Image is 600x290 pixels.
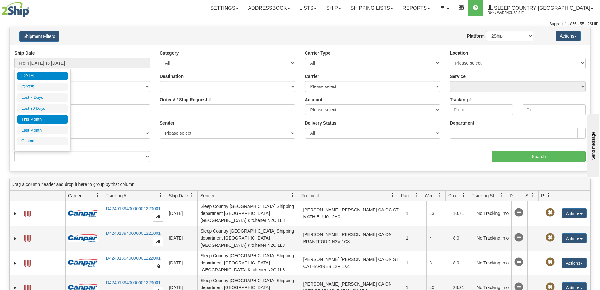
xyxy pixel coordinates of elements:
[197,226,300,250] td: Sleep Country [GEOGRAPHIC_DATA] Shipping department [GEOGRAPHIC_DATA] [GEOGRAPHIC_DATA] Kitchener...
[200,192,214,199] span: Sender
[12,260,19,266] a: Expand
[425,192,438,199] span: Weight
[525,192,531,199] span: Shipment Issues
[488,10,535,16] span: 2044 / Warehouse 917
[160,97,211,103] label: Order # / Ship Request #
[68,234,98,242] img: 14 - Canpar
[562,208,587,218] button: Actions
[450,73,466,80] label: Service
[492,151,586,162] input: Search
[17,72,68,80] li: [DATE]
[300,251,403,275] td: [PERSON_NAME] [PERSON_NAME] CA ON ST CATHARINES L2R 1X4
[169,192,188,199] span: Ship Date
[426,251,450,275] td: 3
[514,208,523,217] span: No Tracking Info
[458,190,469,201] a: Charge filter column settings
[512,190,523,201] a: Delivery Status filter column settings
[305,97,323,103] label: Account
[24,257,31,268] a: Label
[448,192,461,199] span: Charge
[12,235,19,242] a: Expand
[514,233,523,242] span: No Tracking Info
[301,192,319,199] span: Recipient
[305,120,337,126] label: Delivery Status
[5,5,58,10] div: Send message
[106,206,161,211] a: D424013940000001220001
[450,50,468,56] label: Location
[514,258,523,267] span: No Tracking Info
[106,231,161,236] a: D424013940000001221001
[17,115,68,124] li: This Month
[14,50,35,56] label: Ship Date
[17,104,68,113] li: Last 30 Days
[68,192,82,199] span: Carrier
[197,251,300,275] td: Sleep Country [GEOGRAPHIC_DATA] Shipping department [GEOGRAPHIC_DATA] [GEOGRAPHIC_DATA] Kitchener...
[496,190,507,201] a: Tracking Status filter column settings
[586,113,599,177] iframe: chat widget
[493,5,590,11] span: Sleep Country [GEOGRAPHIC_DATA]
[68,210,98,217] img: 14 - Canpar
[166,226,197,250] td: [DATE]
[160,73,184,80] label: Destination
[523,104,586,115] input: To
[153,237,163,246] button: Copy to clipboard
[483,0,598,16] a: Sleep Country [GEOGRAPHIC_DATA] 2044 / Warehouse 917
[472,192,499,199] span: Tracking Status
[153,262,163,271] button: Copy to clipboard
[287,190,298,201] a: Sender filter column settings
[467,33,485,39] label: Platform
[474,201,511,226] td: No Tracking Info
[426,201,450,226] td: 13
[426,226,450,250] td: 4
[435,190,445,201] a: Weight filter column settings
[562,233,587,243] button: Actions
[17,137,68,145] li: Custom
[450,251,474,275] td: 8.9
[403,226,426,250] td: 1
[197,201,300,226] td: Sleep Country [GEOGRAPHIC_DATA] Shipping department [GEOGRAPHIC_DATA] [GEOGRAPHIC_DATA] Kitchener...
[562,258,587,268] button: Actions
[305,50,330,56] label: Carrier Type
[243,0,295,16] a: Addressbook
[160,120,174,126] label: Sender
[528,190,538,201] a: Shipment Issues filter column settings
[166,251,197,275] td: [DATE]
[17,126,68,135] li: Last Month
[155,190,166,201] a: Tracking # filter column settings
[541,192,546,199] span: Pickup Status
[205,0,243,16] a: Settings
[106,256,161,261] a: D424013940000001222001
[12,210,19,217] a: Expand
[160,50,179,56] label: Category
[153,212,163,222] button: Copy to clipboard
[92,190,103,201] a: Carrier filter column settings
[546,233,555,242] span: Pickup Not Assigned
[546,258,555,267] span: Pickup Not Assigned
[300,226,403,250] td: [PERSON_NAME] [PERSON_NAME] CA ON BRANTFORD N3V 1C8
[510,192,515,199] span: Delivery Status
[387,190,398,201] a: Recipient filter column settings
[300,201,403,226] td: [PERSON_NAME] [PERSON_NAME] CA QC ST-MATHIEU J0L 2H0
[305,73,319,80] label: Carrier
[24,208,31,218] a: Label
[17,93,68,102] li: Last 7 Days
[474,226,511,250] td: No Tracking Info
[10,178,590,191] div: grid grouping header
[450,104,513,115] input: From
[450,97,471,103] label: Tracking #
[543,190,554,201] a: Pickup Status filter column settings
[68,259,98,267] img: 14 - Canpar
[106,280,161,285] a: D424013940000001223001
[2,21,598,27] div: Support: 1 - 855 - 55 - 2SHIP
[450,226,474,250] td: 8.9
[106,192,126,199] span: Tracking #
[450,120,474,126] label: Department
[398,0,435,16] a: Reports
[346,0,398,16] a: Shipping lists
[19,31,59,42] button: Shipment Filters
[411,190,422,201] a: Packages filter column settings
[17,83,68,91] li: [DATE]
[401,192,414,199] span: Packages
[450,201,474,226] td: 10.71
[166,201,197,226] td: [DATE]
